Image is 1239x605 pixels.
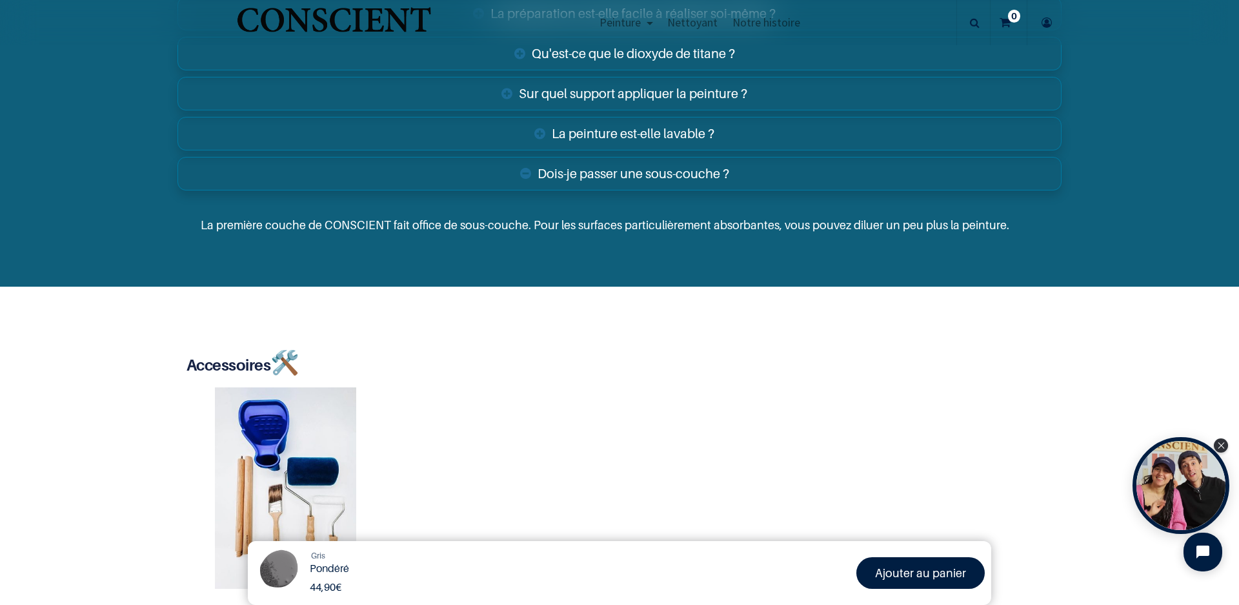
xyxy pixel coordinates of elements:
div: Tolstoy bubble widget [1133,437,1229,534]
a: Qu'est-ce que le dioxyde de titane ? [177,37,1062,70]
span: Peinture [599,15,641,30]
span: Gris [311,550,325,560]
h3: 🛠️ [181,347,1057,378]
a: Sur quel support appliquer la peinture ? [177,77,1062,110]
img: Product Image [254,548,303,596]
a: Product image [182,573,389,586]
a: Ajouter au panier [856,557,985,589]
sup: 0 [1008,10,1020,23]
a: Dois-je passer une sous-couche ? [177,157,1062,190]
span: Notre histoire [732,15,800,30]
div: Close Tolstoy widget [1214,438,1228,453]
font: Ajouter au panier [875,566,966,580]
span: Nettoyant [667,15,718,30]
b: € [310,580,341,593]
span: 44,90 [310,580,336,593]
h1: Pondéré [310,562,614,575]
b: Accessoires [186,356,271,374]
div: Open Tolstoy widget [1133,437,1229,534]
a: Gris [311,549,325,562]
div: Open Tolstoy [1133,437,1229,534]
a: La peinture est-elle lavable ? [177,117,1062,150]
iframe: Tidio Chat [1173,522,1233,582]
img: Product image [182,387,389,589]
p: La première couche de CONSCIENT fait office de sous-couche. Pour les surfaces particulièrement ab... [201,216,1038,234]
